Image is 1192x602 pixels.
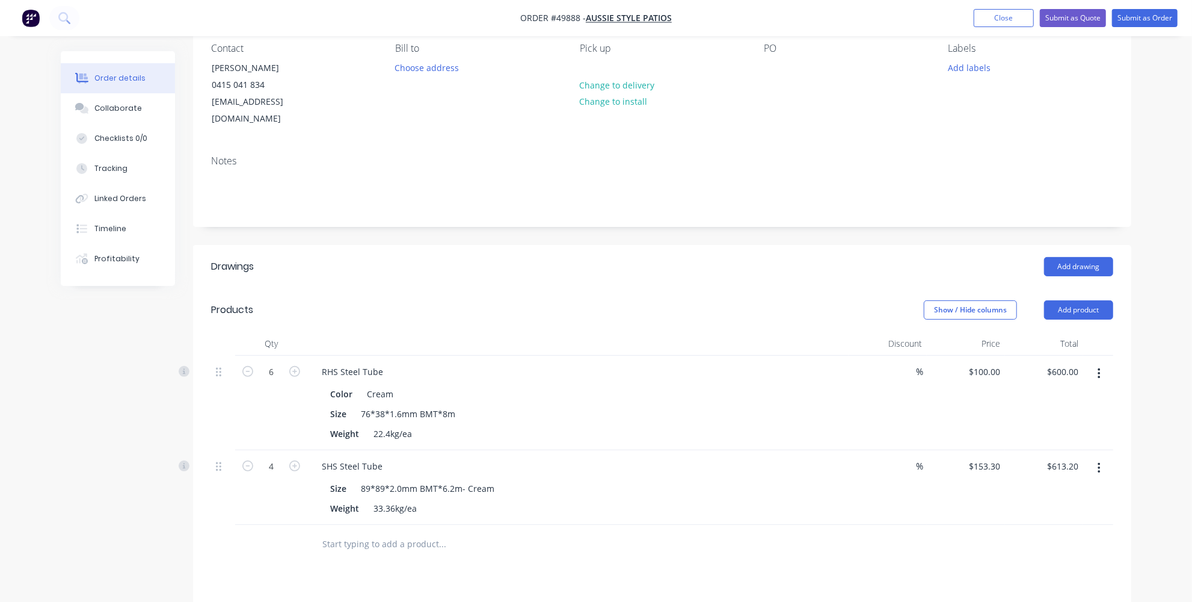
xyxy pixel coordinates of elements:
[916,459,923,473] span: %
[369,425,417,442] div: 22.4kg/ea
[356,405,460,423] div: 76*38*1.6mm BMT*8m
[211,303,253,317] div: Products
[211,259,254,274] div: Drawings
[211,155,1113,167] div: Notes
[212,76,312,93] div: 0415 041 834
[764,43,929,54] div: PO
[211,43,376,54] div: Contact
[395,43,560,54] div: Bill to
[94,163,127,174] div: Tracking
[325,385,357,403] div: Color
[61,154,175,184] button: Tracking
[369,500,422,517] div: 33.36kg/ea
[927,332,1005,356] div: Price
[61,63,175,93] button: Order details
[573,93,654,110] button: Change to install
[61,93,175,123] button: Collaborate
[948,43,1113,54] div: Labels
[573,76,661,93] button: Change to delivery
[974,9,1034,27] button: Close
[94,193,146,204] div: Linked Orders
[22,9,40,27] img: Factory
[1112,9,1178,27] button: Submit as Order
[916,365,923,379] span: %
[94,223,126,234] div: Timeline
[61,184,175,214] button: Linked Orders
[61,123,175,154] button: Checklists 0/0
[356,480,499,497] div: 89*89*2.0mm BMT*6.2m- Cream
[94,73,146,84] div: Order details
[586,13,672,24] a: Aussie Style Patios
[1044,257,1113,276] button: Add drawing
[362,385,398,403] div: Cream
[325,500,364,517] div: Weight
[325,405,351,423] div: Size
[389,59,465,75] button: Choose address
[201,59,322,128] div: [PERSON_NAME]0415 041 834[EMAIL_ADDRESS][DOMAIN_NAME]
[212,93,312,127] div: [EMAIL_ADDRESS][DOMAIN_NAME]
[580,43,745,54] div: Pick up
[325,425,364,442] div: Weight
[312,363,393,380] div: RHS Steel Tube
[1040,9,1106,27] button: Submit as Quote
[1044,300,1113,320] button: Add product
[312,458,392,475] div: SHS Steel Tube
[61,244,175,274] button: Profitability
[1005,332,1083,356] div: Total
[94,133,147,144] div: Checklists 0/0
[94,253,140,264] div: Profitability
[924,300,1017,320] button: Show / Hide columns
[235,332,307,356] div: Qty
[61,214,175,244] button: Timeline
[941,59,997,75] button: Add labels
[325,480,351,497] div: Size
[94,103,142,114] div: Collaborate
[849,332,927,356] div: Discount
[212,60,312,76] div: [PERSON_NAME]
[322,532,562,556] input: Start typing to add a product...
[520,13,586,24] span: Order #49888 -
